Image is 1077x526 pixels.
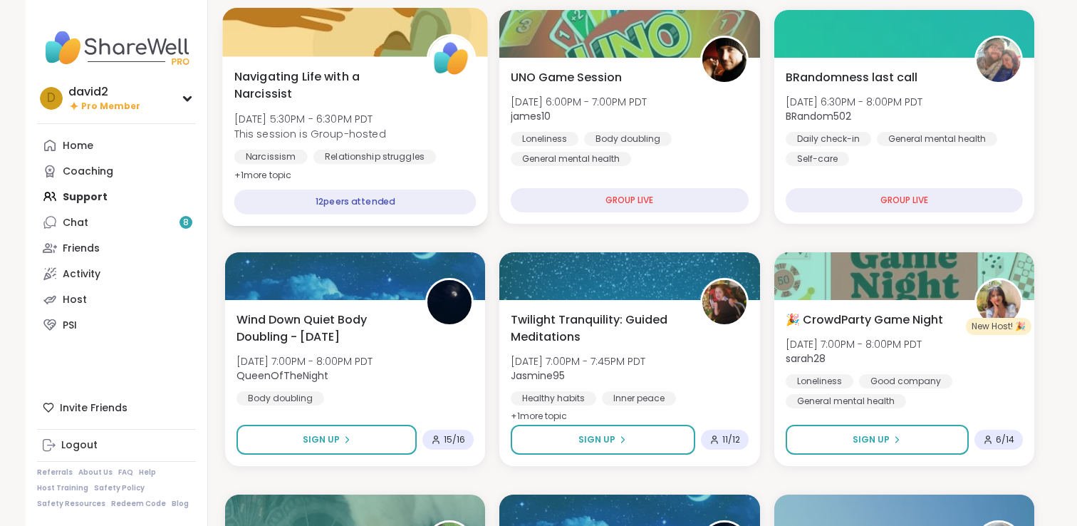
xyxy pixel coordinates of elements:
[37,499,105,509] a: Safety Resources
[111,499,166,509] a: Redeem Code
[511,132,578,146] div: Loneliness
[37,210,196,235] a: Chat8
[511,391,596,406] div: Healthy habits
[37,133,196,158] a: Home
[602,391,676,406] div: Inner peace
[859,374,952,388] div: Good company
[63,293,87,307] div: Host
[786,152,849,166] div: Self-care
[63,165,113,179] div: Coaching
[68,84,140,100] div: david2
[63,139,93,153] div: Home
[853,433,890,446] span: Sign Up
[63,267,100,282] div: Activity
[234,68,411,103] span: Navigating Life with a Narcissist
[511,152,631,166] div: General mental health
[511,354,645,368] span: [DATE] 7:00PM - 7:45PM PDT
[511,368,565,383] b: Jasmine95
[37,158,196,184] a: Coaching
[786,425,969,455] button: Sign Up
[786,337,922,351] span: [DATE] 7:00PM - 8:00PM PDT
[63,242,100,256] div: Friends
[966,318,1031,335] div: New Host! 🎉
[786,394,906,408] div: General mental health
[786,188,1023,212] div: GROUP LIVE
[37,261,196,287] a: Activity
[78,468,113,478] a: About Us
[37,235,196,261] a: Friends
[37,468,73,478] a: Referrals
[47,89,56,108] span: d
[236,391,324,406] div: Body doubling
[786,132,871,146] div: Daily check-in
[511,95,647,109] span: [DATE] 6:00PM - 7:00PM PDT
[234,150,308,164] div: Narcissism
[37,433,196,458] a: Logout
[786,109,851,123] b: BRandom502
[61,438,98,453] div: Logout
[996,434,1014,445] span: 6 / 14
[977,280,1021,324] img: sarah28
[877,132,997,146] div: General mental health
[786,351,826,366] b: sarah28
[786,69,917,86] span: BRandomness last call
[37,483,88,493] a: Host Training
[94,483,145,493] a: Safety Policy
[702,38,746,82] img: james10
[444,434,465,445] span: 15 / 16
[172,499,189,509] a: Blog
[303,433,340,446] span: Sign Up
[786,374,853,388] div: Loneliness
[786,95,922,109] span: [DATE] 6:30PM - 8:00PM PDT
[722,434,740,445] span: 11 / 12
[511,69,622,86] span: UNO Game Session
[786,311,943,329] span: 🎉 CrowdParty Game Night
[429,36,474,81] img: ShareWell
[234,126,386,140] span: This session is Group-hosted
[37,287,196,312] a: Host
[236,354,373,368] span: [DATE] 7:00PM - 8:00PM PDT
[313,150,436,164] div: Relationship struggles
[183,217,189,229] span: 8
[578,433,615,446] span: Sign Up
[511,109,551,123] b: james10
[63,319,77,333] div: PSI
[63,216,88,230] div: Chat
[702,280,746,324] img: Jasmine95
[511,311,684,346] span: Twilight Tranquility: Guided Meditations
[584,132,672,146] div: Body doubling
[139,468,156,478] a: Help
[511,425,694,455] button: Sign Up
[236,311,410,346] span: Wind Down Quiet Body Doubling - [DATE]
[81,100,140,113] span: Pro Member
[234,112,386,126] span: [DATE] 5:30PM - 6:30PM PDT
[236,425,417,455] button: Sign Up
[37,395,196,421] div: Invite Friends
[427,280,472,324] img: QueenOfTheNight
[118,468,133,478] a: FAQ
[977,38,1021,82] img: BRandom502
[234,190,477,215] div: 12 peers attended
[511,188,748,212] div: GROUP LIVE
[37,23,196,73] img: ShareWell Nav Logo
[37,312,196,338] a: PSI
[236,368,328,383] b: QueenOfTheNight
